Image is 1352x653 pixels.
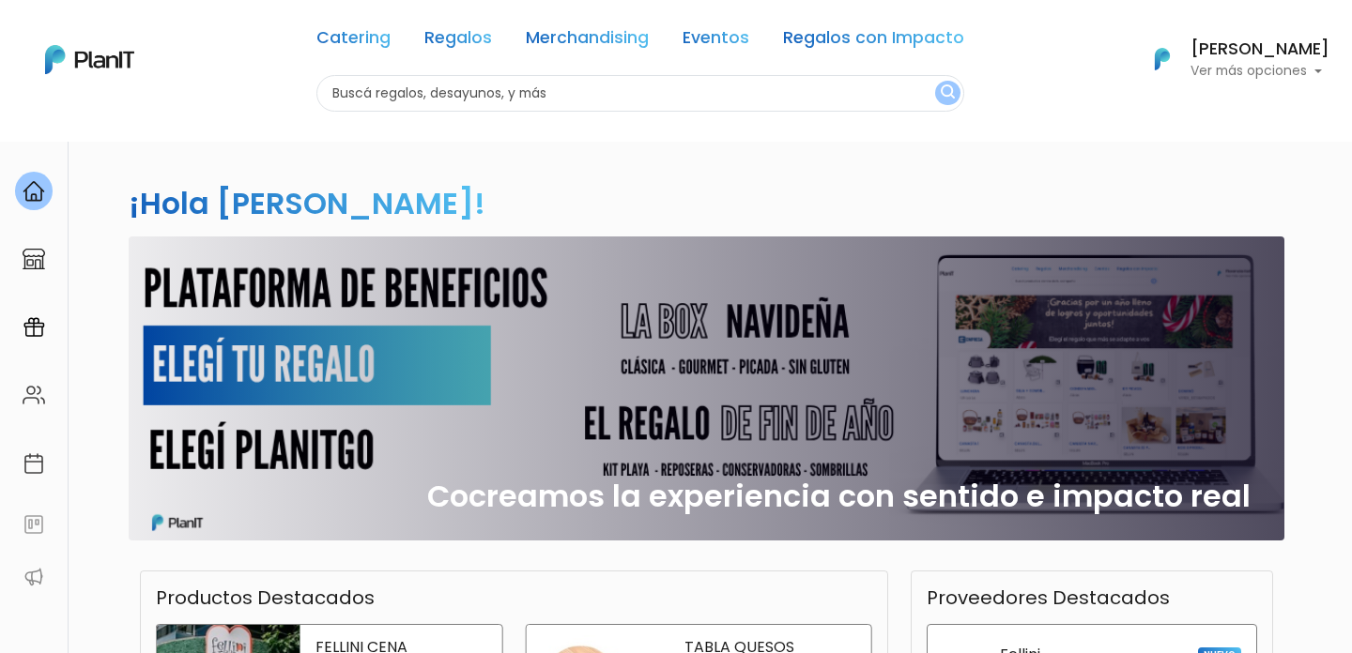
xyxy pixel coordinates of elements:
[316,30,391,53] a: Catering
[23,513,45,536] img: feedback-78b5a0c8f98aac82b08bfc38622c3050aee476f2c9584af64705fc4e61158814.svg
[424,30,492,53] a: Regalos
[1130,35,1329,84] button: PlanIt Logo [PERSON_NAME] Ver más opciones
[683,30,749,53] a: Eventos
[427,478,1251,514] h2: Cocreamos la experiencia con sentido e impacto real
[526,30,649,53] a: Merchandising
[23,248,45,270] img: marketplace-4ceaa7011d94191e9ded77b95e3339b90024bf715f7c57f8cf31f2d8c509eaba.svg
[23,566,45,588] img: partners-52edf745621dab592f3b2c58e3bca9d71375a7ef29c3b500c9f145b62cc070d4.svg
[23,384,45,406] img: people-662611757002400ad9ed0e3c099ab2801c6687ba6c219adb57efc949bc21e19d.svg
[941,84,955,102] img: search_button-432b6d5273f82d61273b3651a40e1bd1b912527efae98b1b7a1b2c0702e16a8d.svg
[23,180,45,203] img: home-e721727adea9d79c4d83392d1f703f7f8bce08238fde08b1acbfd93340b81755.svg
[45,45,134,74] img: PlanIt Logo
[1191,41,1329,58] h6: [PERSON_NAME]
[1191,65,1329,78] p: Ver más opciones
[927,586,1170,609] h3: Proveedores Destacados
[156,586,375,609] h3: Productos Destacados
[129,182,485,224] h2: ¡Hola [PERSON_NAME]!
[1142,38,1183,80] img: PlanIt Logo
[316,75,964,112] input: Buscá regalos, desayunos, y más
[23,316,45,339] img: campaigns-02234683943229c281be62815700db0a1741e53638e28bf9629b52c665b00959.svg
[23,452,45,475] img: calendar-87d922413cdce8b2cf7b7f5f62616a5cf9e4887200fb71536465627b3292af00.svg
[783,30,964,53] a: Regalos con Impacto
